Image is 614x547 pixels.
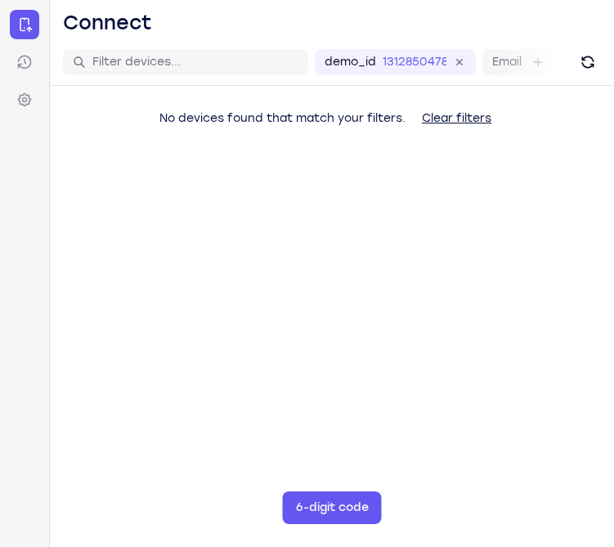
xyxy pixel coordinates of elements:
h1: Connect [63,10,152,36]
a: Settings [10,85,39,114]
button: Clear filters [409,102,504,135]
span: No devices found that match your filters. [159,111,406,125]
input: Filter devices... [92,54,298,70]
a: Connect [10,10,39,39]
button: Refresh [575,49,601,75]
label: demo_id [325,54,376,70]
label: Email [492,54,522,70]
a: Sessions [10,47,39,77]
button: 6-digit code [283,491,382,524]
